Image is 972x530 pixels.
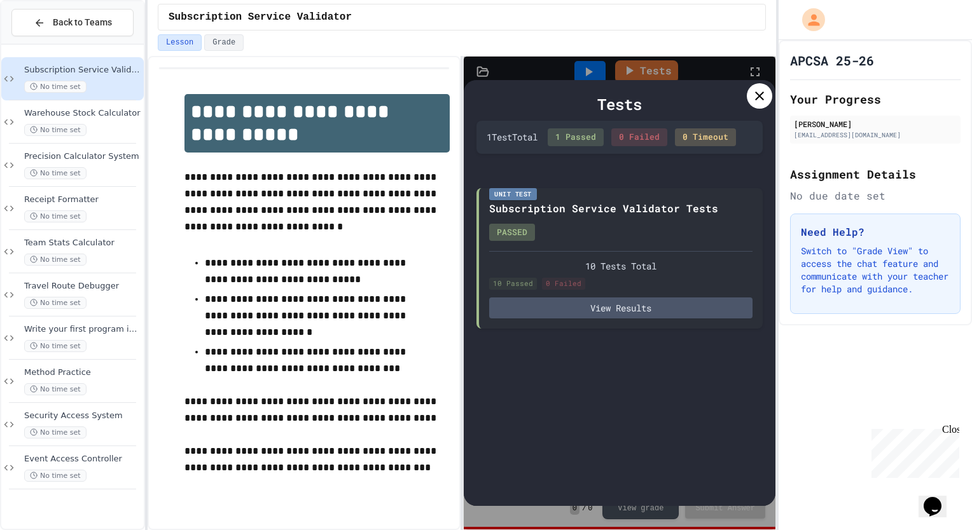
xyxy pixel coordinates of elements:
h1: APCSA 25-26 [790,51,874,69]
h2: Assignment Details [790,165,961,183]
div: [EMAIL_ADDRESS][DOMAIN_NAME] [794,130,957,140]
span: Travel Route Debugger [24,281,141,292]
span: No time set [24,383,87,395]
span: Warehouse Stock Calculator [24,108,141,119]
div: 10 Tests Total [489,259,753,273]
span: No time set [24,340,87,352]
div: Subscription Service Validator Tests [489,201,718,216]
div: Tests [476,93,763,116]
div: 0 Failed [611,128,667,146]
div: 1 Passed [548,128,604,146]
button: Grade [204,34,244,51]
span: No time set [24,210,87,222]
div: Chat with us now!Close [5,5,88,81]
div: 10 Passed [489,278,537,290]
span: Method Practice [24,367,141,378]
span: Team Stats Calculator [24,238,141,248]
h3: Need Help? [801,224,950,240]
span: Event Access Controller [24,454,141,465]
div: 0 Timeout [675,128,736,146]
span: Subscription Service Validator [169,10,352,25]
div: Unit Test [489,188,537,200]
span: Back to Teams [53,16,112,29]
button: Back to Teams [11,9,134,36]
button: View Results [489,297,753,318]
h2: Your Progress [790,90,961,108]
span: No time set [24,81,87,93]
span: Security Access System [24,411,141,421]
div: [PERSON_NAME] [794,118,957,130]
div: 0 Failed [542,278,585,290]
span: Subscription Service Validator [24,65,141,76]
span: No time set [24,167,87,179]
div: 1 Test Total [487,130,538,144]
div: My Account [789,5,828,34]
div: PASSED [489,224,535,241]
span: Write your first program in [GEOGRAPHIC_DATA]. [24,324,141,335]
span: No time set [24,470,87,482]
span: Receipt Formatter [24,194,141,205]
iframe: chat widget [866,424,959,478]
button: Lesson [158,34,202,51]
iframe: chat widget [919,479,959,517]
span: No time set [24,254,87,266]
div: No due date set [790,188,961,203]
span: No time set [24,297,87,309]
span: Precision Calculator System [24,151,141,162]
span: No time set [24,124,87,136]
p: Switch to "Grade View" to access the chat feature and communicate with your teacher for help and ... [801,245,950,296]
span: No time set [24,426,87,438]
